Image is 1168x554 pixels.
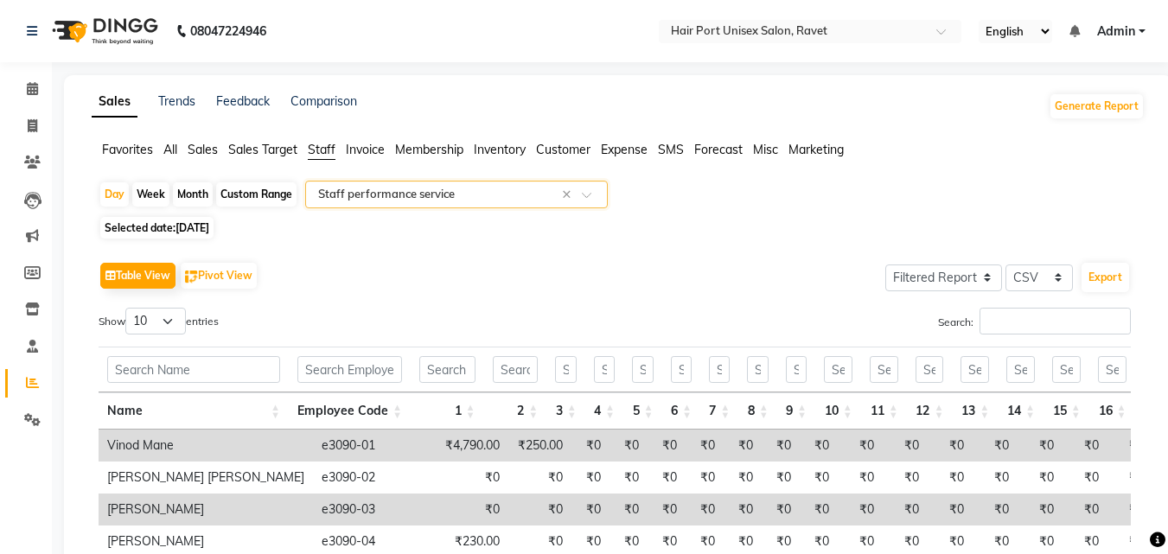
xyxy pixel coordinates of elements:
td: ₹0 [686,494,724,525]
th: 13: activate to sort column ascending [952,392,998,430]
span: Inventory [474,142,526,157]
td: [PERSON_NAME] [PERSON_NAME] [99,462,313,494]
td: ₹0 [928,494,973,525]
td: ₹0 [928,462,973,494]
th: Name: activate to sort column ascending [99,392,289,430]
td: ₹0 [1107,494,1152,525]
span: Staff [308,142,335,157]
td: ₹0 [1018,462,1063,494]
label: Show entries [99,308,219,334]
td: ₹0 [508,462,571,494]
th: 1: activate to sort column ascending [411,392,483,430]
td: ₹0 [883,430,928,462]
th: 7: activate to sort column ascending [700,392,738,430]
th: 16: activate to sort column ascending [1089,392,1135,430]
span: Sales [188,142,218,157]
span: [DATE] [176,221,209,234]
th: 14: activate to sort column ascending [998,392,1044,430]
td: ₹0 [1018,494,1063,525]
input: Search Employee Code [297,356,402,383]
th: 10: activate to sort column ascending [815,392,861,430]
td: ₹0 [610,494,648,525]
th: 12: activate to sort column ascending [907,392,953,430]
a: Feedback [216,93,270,109]
td: [PERSON_NAME] [99,494,313,525]
div: Day [100,182,129,207]
td: ₹0 [610,430,648,462]
input: Search 10 [824,356,852,383]
td: ₹0 [838,430,883,462]
td: Vinod Mane [99,430,313,462]
button: Export [1082,263,1129,292]
input: Search 4 [594,356,615,383]
td: ₹0 [648,494,686,525]
div: Custom Range [216,182,297,207]
a: Sales [92,86,137,118]
td: ₹0 [800,430,838,462]
span: Clear all [562,186,577,204]
th: 5: activate to sort column ascending [623,392,661,430]
span: SMS [658,142,684,157]
input: Search 3 [555,356,576,383]
span: Membership [395,142,463,157]
th: 4: activate to sort column ascending [585,392,623,430]
td: ₹0 [838,494,883,525]
td: ₹0 [838,462,883,494]
input: Search 2 [493,356,539,383]
td: ₹0 [883,494,928,525]
input: Search 15 [1052,356,1081,383]
th: 2: activate to sort column ascending [484,392,547,430]
td: ₹0 [435,462,508,494]
input: Search 1 [419,356,475,383]
input: Search Name [107,356,280,383]
a: Comparison [290,93,357,109]
td: ₹0 [1107,462,1152,494]
td: ₹0 [724,430,762,462]
b: 08047224946 [190,7,266,55]
th: 11: activate to sort column ascending [861,392,907,430]
span: Customer [536,142,590,157]
select: Showentries [125,308,186,334]
input: Search 16 [1098,356,1127,383]
td: ₹0 [762,494,800,525]
input: Search 6 [671,356,692,383]
td: ₹0 [724,494,762,525]
button: Table View [100,263,176,289]
td: ₹0 [571,462,610,494]
td: ₹0 [648,462,686,494]
td: ₹0 [571,430,610,462]
span: Invoice [346,142,385,157]
span: All [163,142,177,157]
td: ₹0 [610,462,648,494]
td: ₹0 [973,494,1018,525]
a: Trends [158,93,195,109]
span: Favorites [102,142,153,157]
td: e3090-01 [313,430,435,462]
span: Marketing [788,142,844,157]
input: Search 7 [709,356,730,383]
th: 8: activate to sort column ascending [738,392,776,430]
div: Week [132,182,169,207]
th: 3: activate to sort column ascending [546,392,584,430]
td: ₹0 [973,430,1018,462]
td: e3090-03 [313,494,435,525]
input: Search 5 [632,356,653,383]
th: 15: activate to sort column ascending [1044,392,1089,430]
input: Search 14 [1006,356,1035,383]
td: e3090-02 [313,462,435,494]
td: ₹0 [686,430,724,462]
span: Forecast [694,142,743,157]
th: 9: activate to sort column ascending [777,392,815,430]
button: Pivot View [181,263,257,289]
td: ₹0 [800,494,838,525]
input: Search: [980,308,1131,334]
td: ₹0 [571,494,610,525]
td: ₹4,790.00 [435,430,508,462]
td: ₹0 [762,430,800,462]
td: ₹0 [973,462,1018,494]
img: logo [44,7,163,55]
th: 6: activate to sort column ascending [662,392,700,430]
input: Search 8 [747,356,768,383]
span: Sales Target [228,142,297,157]
td: ₹0 [508,494,571,525]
